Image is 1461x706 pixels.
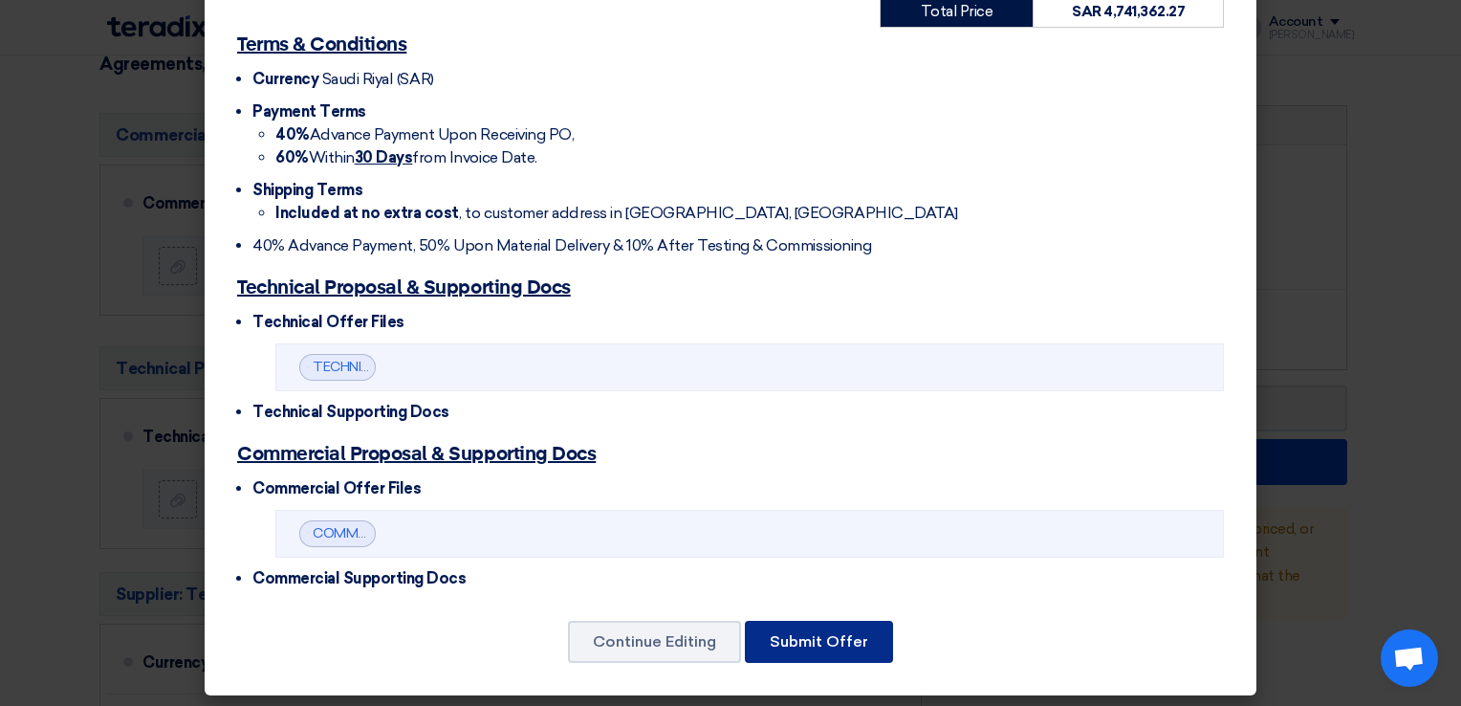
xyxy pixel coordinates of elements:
span: Commercial Supporting Docs [252,569,467,587]
strong: Included at no extra cost [275,204,459,222]
li: 40% Advance Payment, 50% Upon Material Delivery & 10% After Testing & Commissioning [252,234,1224,257]
u: Terms & Conditions [237,35,406,55]
span: Commercial Offer Files [252,479,421,497]
span: Technical Supporting Docs [252,403,449,421]
span: Currency [252,70,318,88]
span: Within from Invoice Date. [275,148,537,166]
u: Technical Proposal & Supporting Docs [237,278,571,298]
span: Technical Offer Files [252,313,404,331]
strong: 60% [275,148,309,166]
span: Payment Terms [252,102,366,121]
u: Commercial Proposal & Supporting Docs [237,445,596,464]
a: COMMERCIAL_SUBMITTAL__PARKING_MANAGEMENT_SYSTEM_FOR_JAWHARAT_JEDDAH_1759755370881.pdf [313,525,1034,541]
a: TECHNICAL_SUBMITTAL__PARKING_MANAGEMENT_SYSTEM_FOR_JAWHARAT_JEDDAHcompressed_1759755404879.pdf [313,359,1101,375]
button: Continue Editing [568,621,741,663]
span: Saudi Riyal (SAR) [322,70,434,88]
span: Shipping Terms [252,181,362,199]
u: 30 Days [355,148,413,166]
button: Submit Offer [745,621,893,663]
div: Open chat [1381,629,1438,687]
strong: SAR 4,741,362.27 [1072,3,1185,20]
span: Advance Payment Upon Receiving PO, [275,125,574,143]
li: , to customer address in [GEOGRAPHIC_DATA], [GEOGRAPHIC_DATA] [275,202,1224,225]
strong: 40% [275,125,310,143]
